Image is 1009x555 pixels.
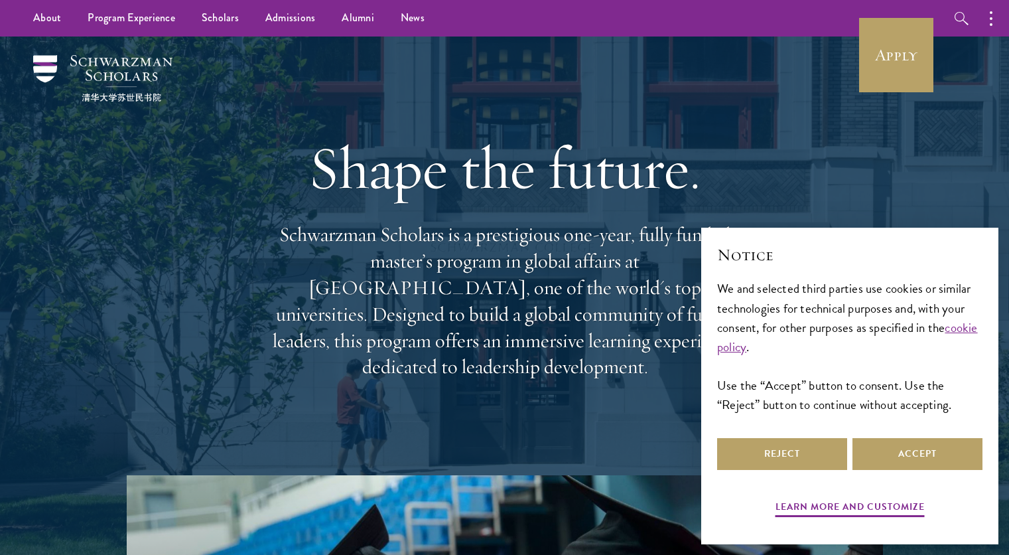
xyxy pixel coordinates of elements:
[266,222,744,380] p: Schwarzman Scholars is a prestigious one-year, fully funded master’s program in global affairs at...
[859,18,933,92] a: Apply
[717,244,982,266] h2: Notice
[775,499,925,519] button: Learn more and customize
[717,438,847,470] button: Reject
[717,318,978,357] a: cookie policy
[33,55,172,102] img: Schwarzman Scholars
[717,279,982,414] div: We and selected third parties use cookies or similar technologies for technical purposes and, wit...
[266,131,744,205] h1: Shape the future.
[852,438,982,470] button: Accept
